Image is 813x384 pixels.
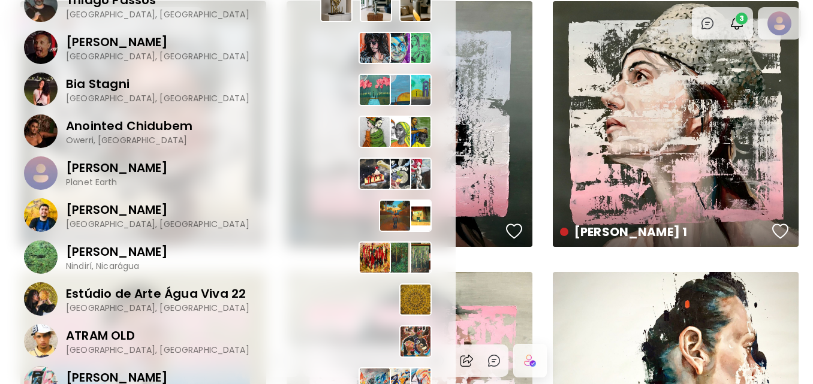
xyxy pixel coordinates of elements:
[379,74,411,106] img: 173799
[359,116,391,148] img: 174952
[359,241,391,274] img: 173578
[24,320,432,362] a: ATRAM OLD[GEOGRAPHIC_DATA], [GEOGRAPHIC_DATA]173439
[359,74,391,106] img: 173800
[24,110,432,152] a: Anointed ChidubemOwerri, [GEOGRAPHIC_DATA]174952174516174743
[399,116,432,148] img: 174743
[66,159,168,177] p: [PERSON_NAME]
[359,158,391,190] img: 173588
[24,26,432,68] a: [PERSON_NAME][GEOGRAPHIC_DATA], [GEOGRAPHIC_DATA]174073173666173839
[399,283,432,316] img: 173544
[66,303,249,313] p: [GEOGRAPHIC_DATA], [GEOGRAPHIC_DATA]
[66,285,249,303] p: Estúdio de Arte Água Viva 22
[379,158,411,190] img: 173589
[66,177,168,188] p: Planet Earth
[66,219,249,229] p: [GEOGRAPHIC_DATA], [GEOGRAPHIC_DATA]
[66,201,249,219] p: [PERSON_NAME]
[66,93,249,104] p: [GEOGRAPHIC_DATA], [GEOGRAPHIC_DATA]
[66,33,249,51] p: [PERSON_NAME]
[66,51,249,62] p: [GEOGRAPHIC_DATA], [GEOGRAPHIC_DATA]
[66,75,249,93] p: Bia Stagni
[399,32,432,64] img: 173839
[24,194,432,236] a: [PERSON_NAME][GEOGRAPHIC_DATA], [GEOGRAPHIC_DATA]173583173585
[399,74,432,106] img: 173801
[24,68,432,110] a: Bia Stagni[GEOGRAPHIC_DATA], [GEOGRAPHIC_DATA]173800173799173801
[379,32,411,64] img: 173666
[399,158,432,190] img: 173590
[66,261,168,271] p: Nindirí, Nicarágua
[359,32,391,64] img: 174073
[24,152,432,194] a: [PERSON_NAME]Planet Earth173588173589173590
[66,135,192,146] p: Owerri, [GEOGRAPHIC_DATA]
[66,344,249,355] p: [GEOGRAPHIC_DATA], [GEOGRAPHIC_DATA]
[66,243,168,261] p: [PERSON_NAME]
[399,325,432,358] img: 173439
[379,116,411,148] img: 174516
[399,241,432,274] img: 173581
[379,199,411,232] img: 173583
[66,326,249,344] p: ATRAM OLD
[66,9,249,20] p: [GEOGRAPHIC_DATA], [GEOGRAPHIC_DATA]
[66,117,192,135] p: Anointed Chidubem
[24,278,432,320] a: Estúdio de Arte Água Viva 22[GEOGRAPHIC_DATA], [GEOGRAPHIC_DATA]173544
[379,241,411,274] img: 173587
[24,236,432,278] a: [PERSON_NAME]Nindirí, Nicarágua173578173587173581
[399,199,432,232] img: 173585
